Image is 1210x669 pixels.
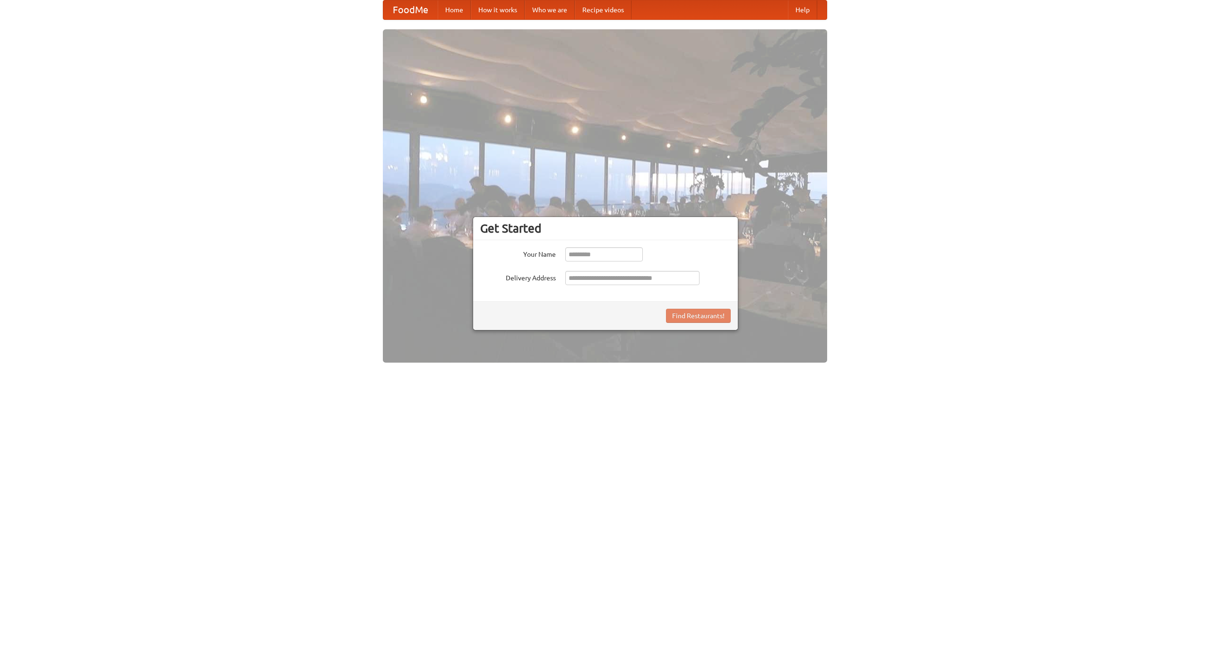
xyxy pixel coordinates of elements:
a: Help [788,0,817,19]
h3: Get Started [480,221,731,235]
button: Find Restaurants! [666,309,731,323]
label: Your Name [480,247,556,259]
label: Delivery Address [480,271,556,283]
a: Recipe videos [575,0,631,19]
a: Home [438,0,471,19]
a: How it works [471,0,525,19]
a: FoodMe [383,0,438,19]
a: Who we are [525,0,575,19]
